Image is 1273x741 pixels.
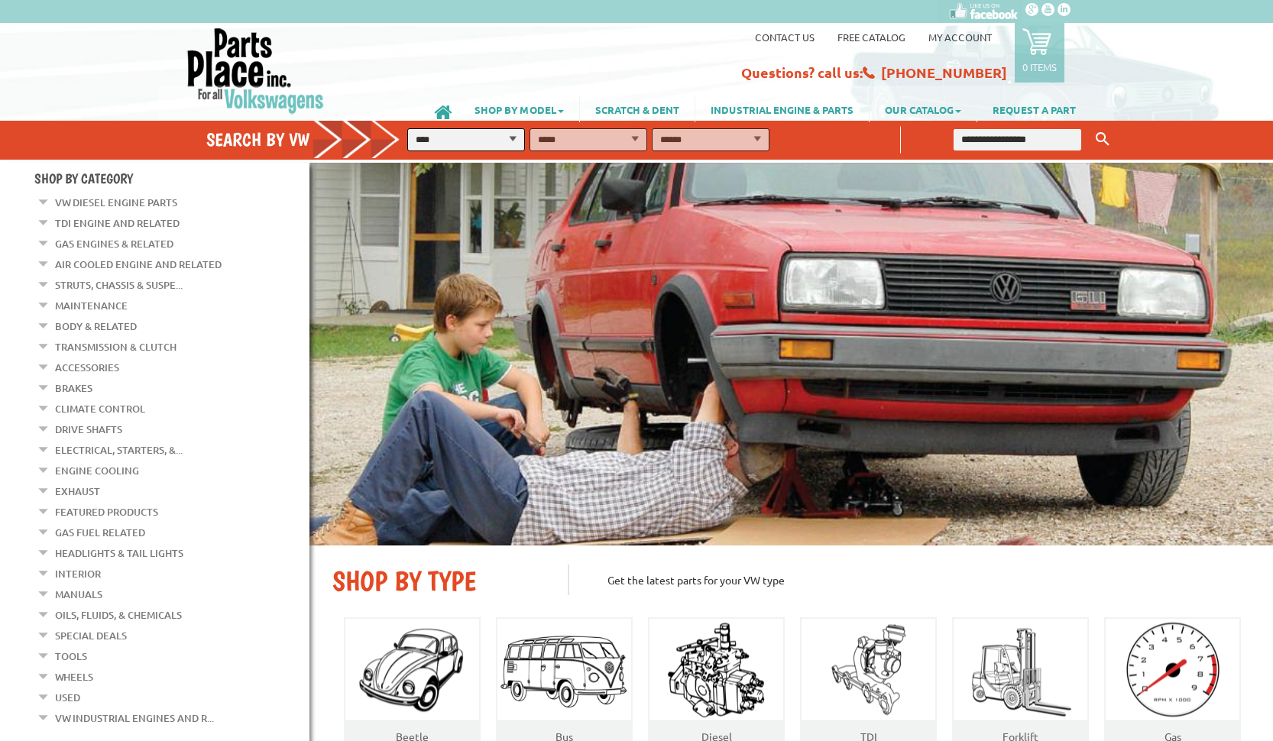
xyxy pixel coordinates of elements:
img: Parts Place Inc! [186,27,326,115]
a: Gas Fuel Related [55,523,145,542]
a: INDUSTRIAL ENGINE & PARTS [695,96,869,122]
p: 0 items [1022,60,1057,73]
a: Maintenance [55,296,128,315]
a: Body & Related [55,316,137,336]
a: Electrical, Starters, &... [55,440,183,460]
a: VW Industrial Engines and R... [55,708,214,728]
img: Beatle [345,626,479,716]
button: Keyword Search [1091,127,1114,152]
a: Used [55,688,80,707]
a: Wheels [55,667,93,687]
img: First slide [900x500] [309,163,1273,545]
img: TDI [819,619,918,722]
a: SHOP BY MODEL [459,96,579,122]
a: Drive Shafts [55,419,122,439]
a: Contact us [755,31,815,44]
a: 0 items [1015,23,1064,83]
a: Climate Control [55,399,145,419]
a: REQUEST A PART [977,96,1091,122]
a: Featured Products [55,502,158,522]
a: SCRATCH & DENT [580,96,695,122]
img: Diesel [661,619,772,722]
a: OUR CATALOG [870,96,977,122]
a: Free Catalog [837,31,905,44]
a: Engine Cooling [55,461,139,481]
h4: Shop By Category [34,170,309,186]
a: Struts, Chassis & Suspe... [55,275,183,295]
a: Special Deals [55,626,127,646]
a: Tools [55,646,87,666]
a: VW Diesel Engine Parts [55,193,177,212]
h2: SHOP BY TYPE [332,565,545,597]
a: Air Cooled Engine and Related [55,254,222,274]
p: Get the latest parts for your VW type [568,565,1250,595]
img: Gas [1111,619,1234,722]
a: My Account [928,31,992,44]
a: TDI Engine and Related [55,213,180,233]
a: Accessories [55,358,119,377]
a: Oils, Fluids, & Chemicals [55,605,182,625]
h4: Search by VW [206,128,416,150]
img: Bus [497,630,631,710]
img: Forklift [967,619,1074,722]
a: Brakes [55,378,92,398]
a: Gas Engines & Related [55,234,173,254]
a: Interior [55,564,101,584]
a: Headlights & Tail Lights [55,543,183,563]
a: Transmission & Clutch [55,337,177,357]
a: Exhaust [55,481,100,501]
a: Manuals [55,584,102,604]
